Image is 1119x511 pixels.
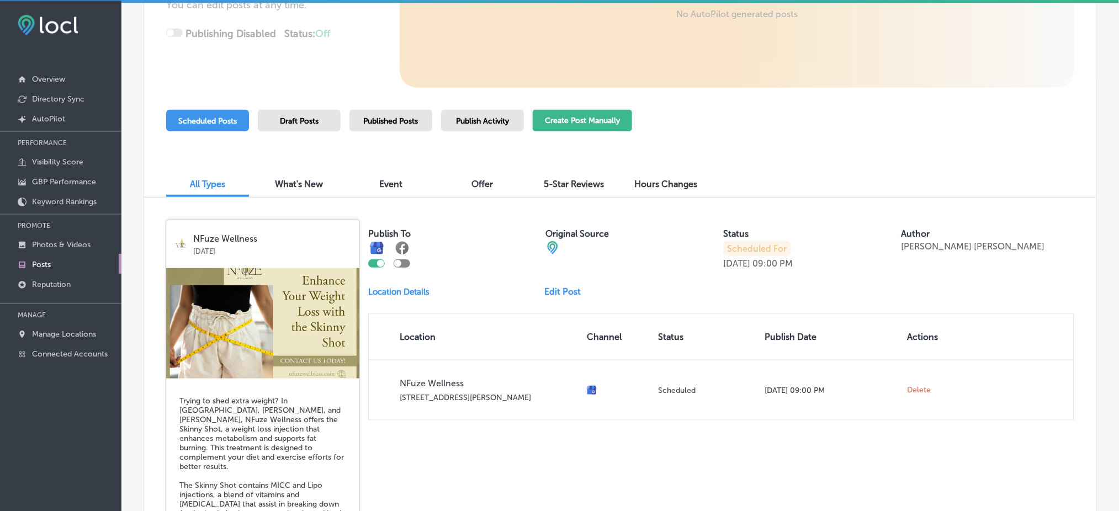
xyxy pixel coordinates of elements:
label: Author [901,228,930,239]
th: Location [369,314,582,360]
span: Hours Changes [634,179,697,189]
th: Status [654,314,760,360]
span: Event [379,179,402,189]
p: Directory Sync [32,94,84,104]
img: fda3e92497d09a02dc62c9cd864e3231.png [18,15,78,35]
span: All Types [190,179,225,189]
p: Scheduled For [724,241,791,256]
img: logo [174,237,188,251]
label: Status [724,228,749,239]
p: NFuze Wellness [193,234,352,244]
p: Manage Locations [32,329,96,339]
span: Draft Posts [280,116,319,126]
p: Reputation [32,280,71,289]
th: Publish Date [760,314,903,360]
img: cba84b02adce74ede1fb4a8549a95eca.png [546,241,559,254]
p: Connected Accounts [32,349,108,359]
label: Publish To [368,228,411,239]
p: Overview [32,74,65,84]
th: Actions [903,314,959,360]
label: Original Source [546,228,609,239]
p: [PERSON_NAME] [PERSON_NAME] [901,241,1044,252]
img: 1f48b9d5-83e1-4e8c-b1c5-ffad58c3d7e6medical-weight-loss-semaglutide-edwardsville-il3.png [166,268,359,379]
span: 5-Star Reviews [544,179,604,189]
p: [DATE] [724,258,751,269]
p: Photos & Videos [32,240,91,249]
span: Published Posts [364,116,418,126]
p: Visibility Score [32,157,83,167]
p: [DATE] 09:00 PM [765,386,898,395]
p: Location Details [368,287,429,297]
p: Scheduled [658,386,756,395]
th: Channel [582,314,654,360]
a: Edit Post [545,286,590,297]
p: Keyword Rankings [32,197,97,206]
span: Publish Activity [456,116,509,126]
p: 09:00 PM [753,258,793,269]
button: Create Post Manually [533,110,632,131]
span: Offer [472,179,494,189]
p: Posts [32,260,51,269]
p: [DATE] [193,244,352,255]
p: AutoPilot [32,114,65,124]
p: GBP Performance [32,177,96,187]
span: What's New [275,179,323,189]
span: Scheduled Posts [178,116,237,126]
p: [STREET_ADDRESS][PERSON_NAME] [400,393,578,402]
p: NFuze Wellness [400,378,578,388]
span: Delete [907,385,931,395]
